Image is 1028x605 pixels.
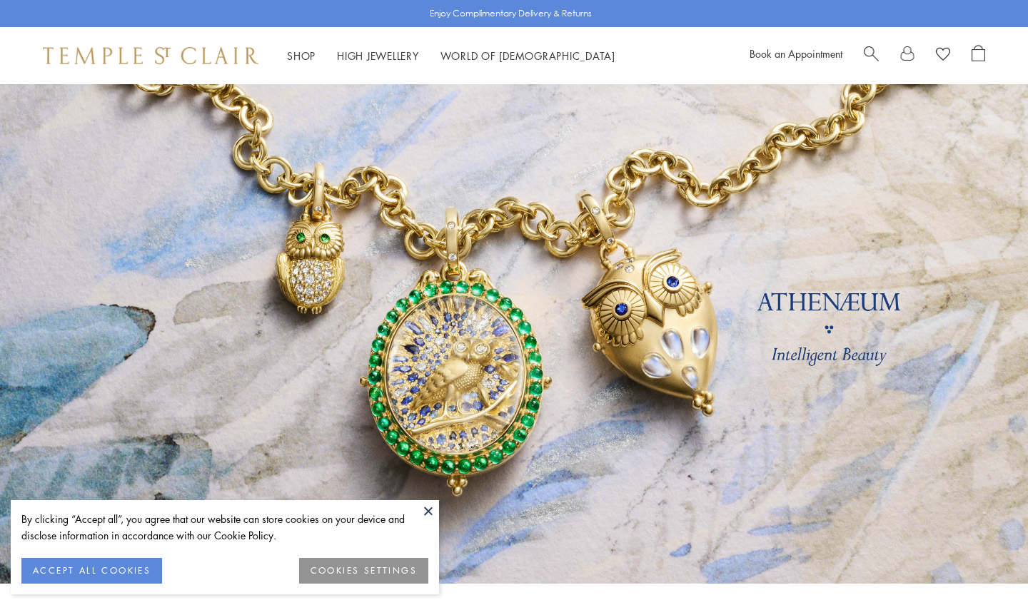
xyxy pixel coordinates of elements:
a: Open Shopping Bag [972,45,985,66]
a: View Wishlist [936,45,950,66]
a: High JewelleryHigh Jewellery [337,49,419,63]
a: Book an Appointment [750,46,842,61]
a: ShopShop [287,49,316,63]
div: By clicking “Accept all”, you agree that our website can store cookies on your device and disclos... [21,511,428,544]
a: World of [DEMOGRAPHIC_DATA]World of [DEMOGRAPHIC_DATA] [440,49,615,63]
img: Temple St. Clair [43,47,258,64]
p: Enjoy Complimentary Delivery & Returns [430,6,592,21]
nav: Main navigation [287,47,615,65]
a: Search [864,45,879,66]
button: ACCEPT ALL COOKIES [21,558,162,584]
button: COOKIES SETTINGS [299,558,428,584]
